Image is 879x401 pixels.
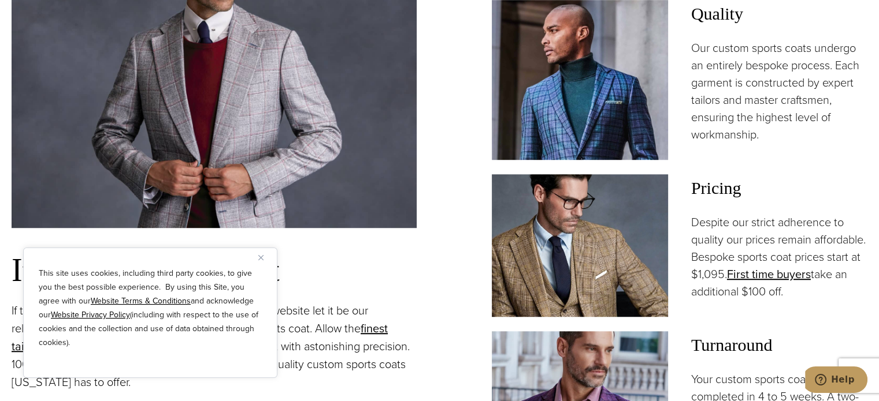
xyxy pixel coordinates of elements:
[51,309,130,321] a: Website Privacy Policy
[727,265,811,283] a: First time buyers
[805,366,867,395] iframe: Opens a widget where you can chat to one of our agents
[12,302,417,391] p: If there is one piece of information you take from this website let it be our relentless dedicati...
[691,174,867,202] span: Pricing
[691,213,867,300] p: Despite our strict adherence to quality our prices remain affordable. Bespoke sports coat prices ...
[12,320,388,355] a: finest tailors & patternmakers
[691,39,867,143] p: Our custom sports coats undergo an entirely bespoke process. Each garment is constructed by exper...
[691,331,867,359] span: Turnaround
[258,255,264,260] img: Close
[492,174,668,316] img: Client in green custom tailored sportscoat with blue subtle windowpane, vest, dress shirt and pal...
[12,251,417,290] h3: It’s All About the Fit
[258,250,272,264] button: Close
[39,267,262,350] p: This site uses cookies, including third party cookies, to give you the best possible experience. ...
[91,295,191,307] a: Website Terms & Conditions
